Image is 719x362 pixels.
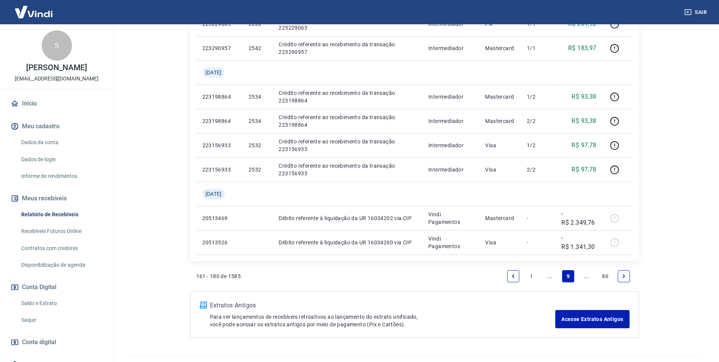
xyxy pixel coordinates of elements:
[202,166,237,173] p: 223156933
[527,239,549,246] p: -
[618,270,630,282] a: Next page
[18,207,104,222] a: Relatório de Recebíveis
[202,214,237,222] p: 20513469
[428,93,473,101] p: Intermediador
[581,270,593,282] a: Jump forward
[22,337,56,348] span: Conta digital
[527,93,549,101] p: 1/2
[18,152,104,167] a: Dados de login
[507,270,519,282] a: Previous page
[504,267,633,285] ul: Pagination
[485,214,515,222] p: Mastercard
[15,75,99,83] p: [EMAIL_ADDRESS][DOMAIN_NAME]
[210,313,556,328] p: Para ver lançamentos de recebíveis retroativos ao lançamento do extrato unificado, você pode aces...
[249,166,266,173] p: 2532
[428,44,473,52] p: Intermediador
[202,93,237,101] p: 223198864
[561,209,596,227] p: -R$ 2.349,76
[202,239,237,246] p: 20513526
[210,301,556,310] p: Extratos Antigos
[18,296,104,311] a: Saldo e Extrato
[279,214,416,222] p: Débito referente à liquidação da UR 16034202 via CIP
[249,93,266,101] p: 2534
[202,117,237,125] p: 223198864
[562,270,574,282] a: Page 9 is your current page
[9,0,58,24] img: Vindi
[544,270,556,282] a: Jump backward
[9,334,104,351] a: Conta digital
[205,190,222,198] span: [DATE]
[527,142,549,149] p: 1/2
[202,44,237,52] p: 223290957
[42,30,72,61] div: S
[18,135,104,150] a: Dados da conta
[18,257,104,273] a: Disponibilização de agenda
[599,270,611,282] a: Page 80
[196,272,241,280] p: 161 - 180 de 1585
[428,166,473,173] p: Intermediador
[9,95,104,112] a: Início
[485,166,515,173] p: Visa
[485,93,515,101] p: Mastercard
[200,302,207,308] img: ícone
[205,69,222,76] span: [DATE]
[527,214,549,222] p: -
[249,142,266,149] p: 2532
[527,117,549,125] p: 2/2
[485,239,515,246] p: Visa
[18,168,104,184] a: Informe de rendimentos
[249,117,266,125] p: 2534
[428,211,473,226] p: Vindi Pagamentos
[18,312,104,328] a: Saque
[279,41,416,56] p: Crédito referente ao recebimento da transação 223290957
[279,113,416,129] p: Crédito referente ao recebimento da transação 223198864
[428,117,473,125] p: Intermediador
[428,235,473,250] p: Vindi Pagamentos
[572,165,596,174] p: R$ 97,78
[572,141,596,150] p: R$ 97,78
[572,92,596,101] p: R$ 93,38
[683,5,710,19] button: Sair
[26,64,87,72] p: [PERSON_NAME]
[279,162,416,177] p: Crédito referente ao recebimento da transação 223156933
[527,166,549,173] p: 2/2
[428,142,473,149] p: Intermediador
[279,239,416,246] p: Débito referente à liquidação da UR 16034260 via CIP
[568,44,597,53] p: R$ 183,97
[555,310,629,328] a: Acesse Extratos Antigos
[485,44,515,52] p: Mastercard
[9,190,104,207] button: Meus recebíveis
[202,142,237,149] p: 223156933
[279,89,416,104] p: Crédito referente ao recebimento da transação 223198864
[572,116,596,126] p: R$ 93,38
[9,279,104,296] button: Conta Digital
[249,44,266,52] p: 2542
[18,241,104,256] a: Contratos com credores
[525,270,537,282] a: Page 1
[279,138,416,153] p: Crédito referente ao recebimento da transação 223156933
[561,233,596,252] p: -R$ 1.341,30
[485,142,515,149] p: Visa
[9,118,104,135] button: Meu cadastro
[485,117,515,125] p: Mastercard
[18,223,104,239] a: Recebíveis Futuros Online
[527,44,549,52] p: 1/1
